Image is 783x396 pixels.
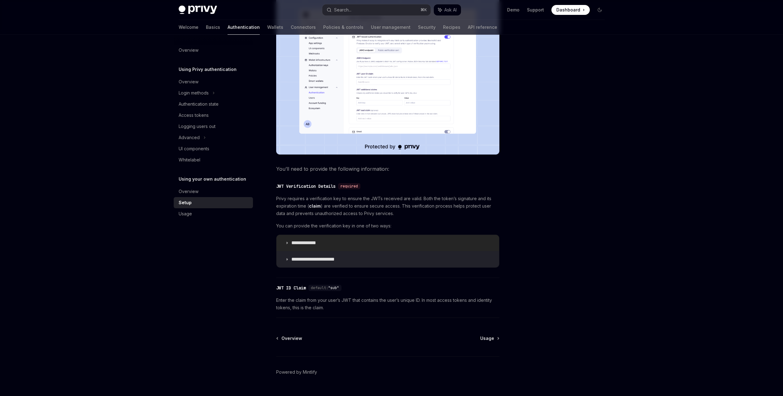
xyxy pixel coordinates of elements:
a: Demo [507,7,520,13]
div: JWT Verification Details [276,183,336,189]
span: You can provide the verification key in one of two ways: [276,222,499,230]
a: Wallets [267,20,283,35]
span: Enter the claim from your user’s JWT that contains the user’s unique ID. In most access tokens an... [276,297,499,311]
a: Basics [206,20,220,35]
div: Advanced [179,134,200,141]
a: Welcome [179,20,198,35]
a: Security [418,20,436,35]
div: Login methods [179,89,209,97]
a: Powered by Mintlify [276,369,317,375]
span: Usage [480,335,494,341]
button: Search...⌘K [322,4,431,15]
a: claim [309,203,321,209]
span: You’ll need to provide the following information: [276,165,499,173]
div: Overview [179,78,198,86]
a: Overview [174,76,253,87]
a: Support [527,7,544,13]
span: ⌘ K [420,7,427,12]
a: Overview [174,186,253,197]
button: Toggle dark mode [595,5,605,15]
div: Whitelabel [179,156,200,164]
img: dark logo [179,6,217,14]
a: Access tokens [174,110,253,121]
span: Privy requires a verification key to ensure the JWTs received are valid. Both the token’s signatu... [276,195,499,217]
a: Logging users out [174,121,253,132]
a: UI components [174,143,253,154]
a: Recipes [443,20,460,35]
a: Authentication [228,20,260,35]
div: Overview [179,46,198,54]
a: User management [371,20,411,35]
button: Ask AI [434,4,461,15]
span: "sub" [328,285,339,290]
div: Overview [179,188,198,195]
a: Usage [174,208,253,219]
div: required [338,183,360,189]
a: Setup [174,197,253,208]
a: Usage [480,335,499,341]
h5: Using Privy authentication [179,66,237,73]
span: Dashboard [556,7,580,13]
a: Authentication state [174,99,253,110]
a: Overview [174,45,253,56]
h5: Using your own authentication [179,175,246,183]
a: API reference [468,20,497,35]
span: Ask AI [444,7,457,13]
div: Usage [179,210,192,218]
div: Access tokens [179,112,209,119]
span: Overview [281,335,302,341]
div: JWT ID Claim [276,285,306,291]
div: UI components [179,145,209,152]
a: Whitelabel [174,154,253,165]
div: Setup [179,199,192,206]
a: Overview [277,335,302,341]
div: Search... [334,6,351,14]
a: Connectors [291,20,316,35]
a: Policies & controls [323,20,363,35]
div: Authentication state [179,100,219,108]
span: default: [311,285,328,290]
div: Logging users out [179,123,215,130]
a: Dashboard [551,5,590,15]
